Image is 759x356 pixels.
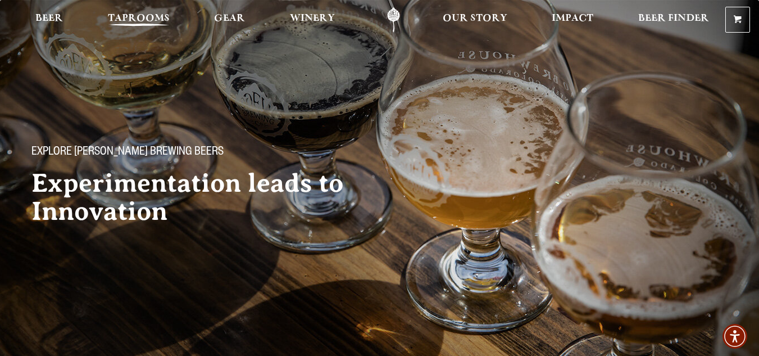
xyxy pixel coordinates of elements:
[290,14,335,23] span: Winery
[722,324,747,349] div: Accessibility Menu
[283,7,342,33] a: Winery
[31,146,224,160] span: Explore [PERSON_NAME] Brewing Beers
[31,169,382,226] h2: Experimentation leads to Innovation
[28,7,70,33] a: Beer
[214,14,245,23] span: Gear
[207,7,252,33] a: Gear
[101,7,177,33] a: Taprooms
[638,14,709,23] span: Beer Finder
[35,14,63,23] span: Beer
[544,7,601,33] a: Impact
[631,7,716,33] a: Beer Finder
[108,14,170,23] span: Taprooms
[435,7,515,33] a: Our Story
[552,14,593,23] span: Impact
[443,14,507,23] span: Our Story
[372,7,415,33] a: Odell Home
